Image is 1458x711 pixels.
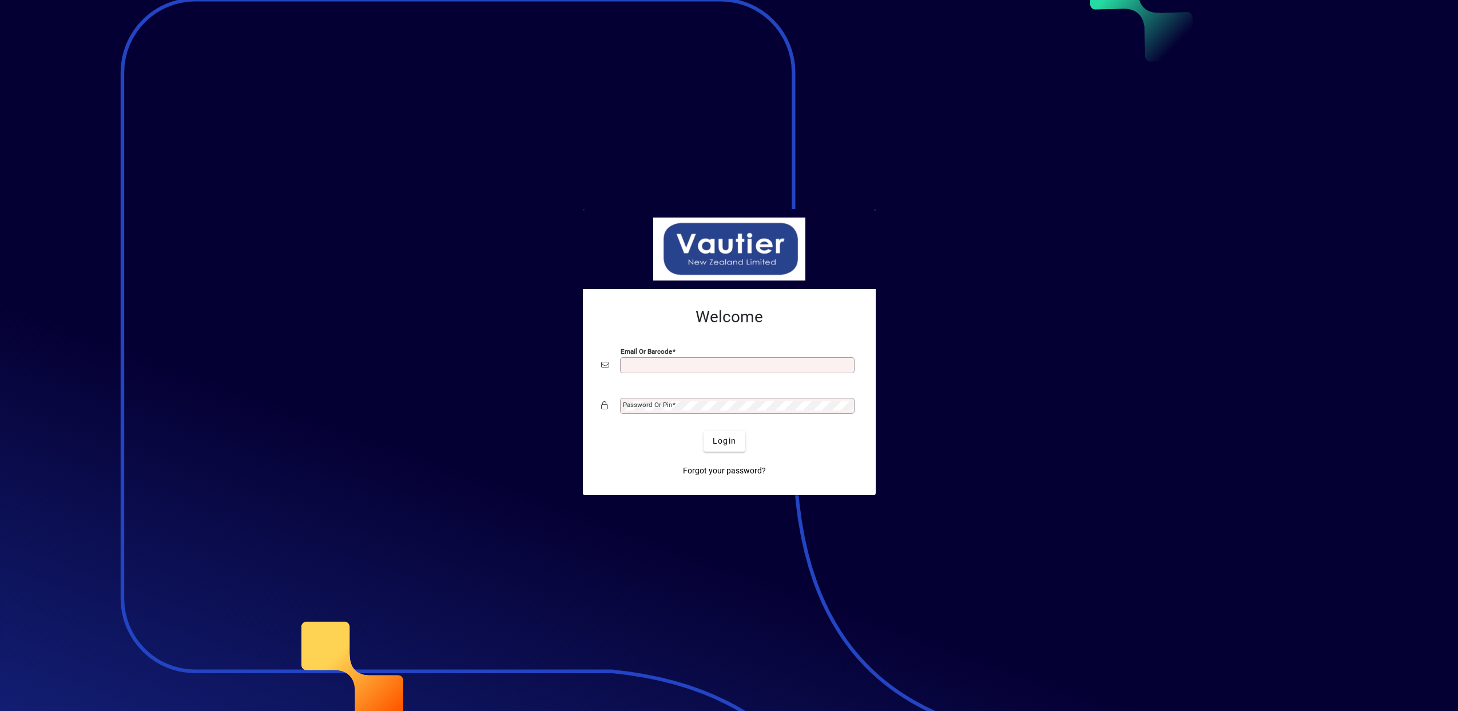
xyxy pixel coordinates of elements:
[683,465,766,477] span: Forgot your password?
[713,435,736,447] span: Login
[621,347,672,355] mat-label: Email or Barcode
[704,431,745,452] button: Login
[623,401,672,409] mat-label: Password or Pin
[601,307,857,327] h2: Welcome
[678,461,770,481] a: Forgot your password?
